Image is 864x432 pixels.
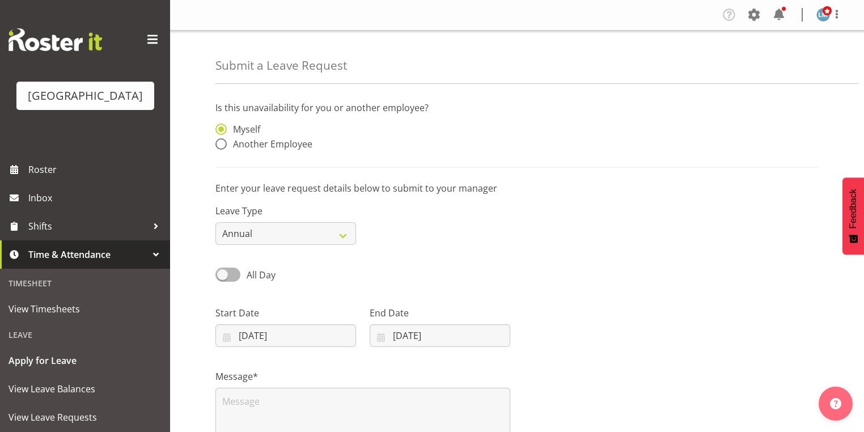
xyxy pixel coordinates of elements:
[3,375,167,403] a: View Leave Balances
[28,161,164,178] span: Roster
[3,272,167,295] div: Timesheet
[370,324,510,347] input: Click to select...
[28,189,164,206] span: Inbox
[9,28,102,51] img: Rosterit website logo
[842,177,864,255] button: Feedback - Show survey
[247,269,276,281] span: All Day
[3,323,167,346] div: Leave
[28,218,147,235] span: Shifts
[3,346,167,375] a: Apply for Leave
[830,398,841,409] img: help-xxl-2.png
[9,380,162,397] span: View Leave Balances
[215,370,510,383] label: Message*
[370,306,510,320] label: End Date
[848,189,858,228] span: Feedback
[215,306,356,320] label: Start Date
[9,300,162,317] span: View Timesheets
[227,124,260,135] span: Myself
[215,181,819,195] p: Enter your leave request details below to submit to your manager
[215,324,356,347] input: Click to select...
[3,295,167,323] a: View Timesheets
[9,409,162,426] span: View Leave Requests
[28,246,147,263] span: Time & Attendance
[816,8,830,22] img: lesley-mckenzie127.jpg
[215,59,347,72] h4: Submit a Leave Request
[215,204,356,218] label: Leave Type
[9,352,162,369] span: Apply for Leave
[3,403,167,431] a: View Leave Requests
[215,101,819,115] p: Is this unavailability for you or another employee?
[227,138,312,150] span: Another Employee
[28,87,143,104] div: [GEOGRAPHIC_DATA]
